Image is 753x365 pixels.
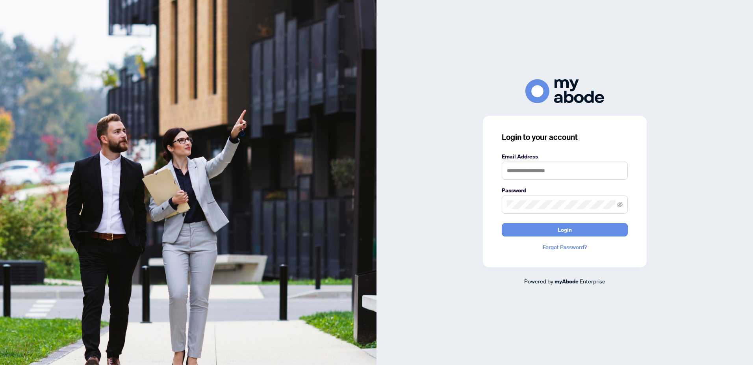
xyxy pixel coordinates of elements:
h3: Login to your account [502,132,628,143]
span: eye-invisible [617,202,623,207]
label: Password [502,186,628,195]
label: Email Address [502,152,628,161]
span: Powered by [524,277,553,285]
a: Forgot Password? [502,243,628,251]
button: Login [502,223,628,237]
img: ma-logo [525,79,604,103]
span: Enterprise [580,277,605,285]
span: Login [558,223,572,236]
a: myAbode [555,277,579,286]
